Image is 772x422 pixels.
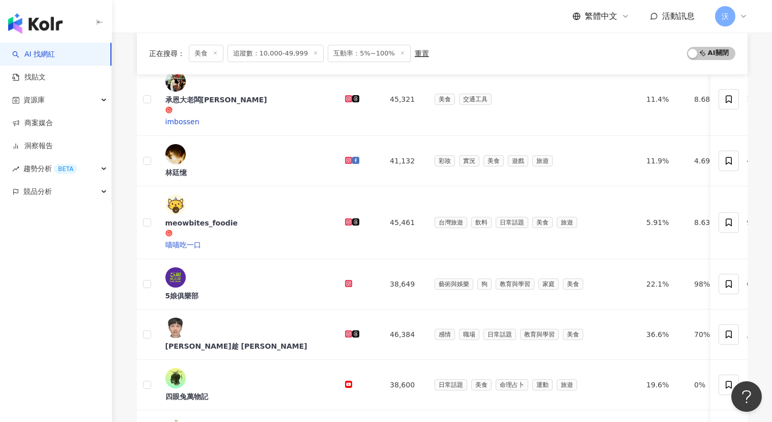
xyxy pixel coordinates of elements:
span: 美食 [435,94,455,105]
span: 旅遊 [532,155,553,166]
div: meowbites_foodie [165,218,329,228]
span: rise [12,165,19,173]
a: KOL Avatarmeowbites_foodie喵喵吃一口 [165,194,329,250]
span: 家庭 [538,278,559,290]
td: 46,384 [382,310,426,360]
div: [PERSON_NAME]趁 [PERSON_NAME] [165,341,329,351]
img: KOL Avatar [165,71,186,92]
div: 36.6% [646,329,678,340]
span: 喵喵吃一口 [165,241,201,249]
span: 實況 [459,155,479,166]
span: 互動率：5%~100% [328,45,411,62]
div: 0% [694,379,726,390]
span: 日常話題 [435,379,467,390]
div: 重置 [415,49,429,58]
span: 教育與學習 [496,278,534,290]
span: 繁體中文 [585,11,617,22]
div: 承恩大老闆[PERSON_NAME] [165,95,329,105]
iframe: Help Scout Beacon - Open [731,381,762,412]
span: 旅遊 [557,217,577,228]
a: KOL Avatar林廷憶 [165,144,329,178]
td: 41,132 [382,136,426,186]
td: 38,600 [382,360,426,410]
a: 洞察報告 [12,141,53,151]
td: 45,461 [382,186,426,259]
span: 美食 [483,155,504,166]
div: 98% [694,278,726,290]
a: searchAI 找網紅 [12,49,55,60]
span: 正在搜尋 ： [149,49,185,58]
img: KOL Avatar [165,267,186,288]
span: 藝術與娛樂 [435,278,473,290]
span: 美食 [532,217,553,228]
span: 旅遊 [557,379,577,390]
div: 8.63% [694,217,726,228]
span: 交通工具 [459,94,492,105]
img: KOL Avatar [165,144,186,164]
span: 美食 [189,45,223,62]
span: 趨勢分析 [23,157,77,180]
span: 職場 [459,329,479,340]
span: 飲料 [471,217,492,228]
img: logo [8,13,63,34]
div: 11.9% [646,155,678,166]
div: 19.6% [646,379,678,390]
span: 活動訊息 [662,11,695,21]
span: 感情 [435,329,455,340]
a: KOL Avatar[PERSON_NAME]趁 [PERSON_NAME] [165,318,329,351]
span: 美食 [563,278,583,290]
img: KOL Avatar [165,194,186,215]
a: KOL Avatar四眼兔萬物記 [165,368,329,402]
a: KOL Avatar承恩大老闆[PERSON_NAME]imbossen [165,71,329,127]
span: 教育與學習 [520,329,559,340]
div: 11.4% [646,94,678,105]
td: 45,321 [382,63,426,136]
div: 5娘俱樂部 [165,291,329,301]
span: 遊戲 [508,155,528,166]
div: 5.91% [646,217,678,228]
div: 林廷憶 [165,167,329,178]
span: 美食 [563,329,583,340]
a: 找貼文 [12,72,46,82]
span: 美食 [471,379,492,390]
div: 70% [694,329,726,340]
div: BETA [54,164,77,174]
span: 追蹤數：10,000-49,999 [227,45,324,62]
span: 日常話題 [496,217,528,228]
span: 運動 [532,379,553,390]
a: 商案媒合 [12,118,53,128]
span: 資源庫 [23,89,45,111]
a: KOL Avatar5娘俱樂部 [165,267,329,301]
img: KOL Avatar [165,368,186,388]
img: KOL Avatar [165,318,186,338]
span: 沃 [722,11,729,22]
div: 4.69% [694,155,726,166]
span: 狗 [477,278,492,290]
span: 彩妝 [435,155,455,166]
span: 命理占卜 [496,379,528,390]
td: 38,649 [382,259,426,310]
span: 台灣旅遊 [435,217,467,228]
span: 競品分析 [23,180,52,203]
div: 四眼兔萬物記 [165,391,329,402]
span: imbossen [165,118,199,126]
div: 8.68% [694,94,726,105]
span: 日常話題 [483,329,516,340]
div: 22.1% [646,278,678,290]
